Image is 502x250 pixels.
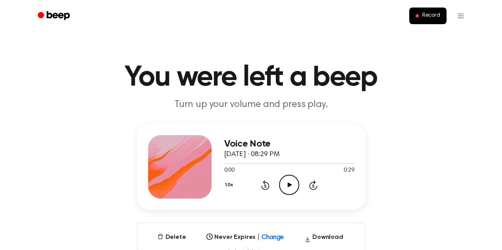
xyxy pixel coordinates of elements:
[409,8,446,24] button: Record
[224,178,236,192] button: 1.0x
[48,63,454,92] h1: You were left a beep
[99,98,404,111] p: Turn up your volume and press play.
[422,12,440,19] span: Record
[224,166,235,175] span: 0:00
[154,233,189,242] button: Delete
[224,151,280,158] span: [DATE] · 08:29 PM
[451,6,470,25] button: Open menu
[301,233,346,245] button: Download
[344,166,354,175] span: 0:29
[32,8,77,24] a: Beep
[224,139,354,149] h3: Voice Note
